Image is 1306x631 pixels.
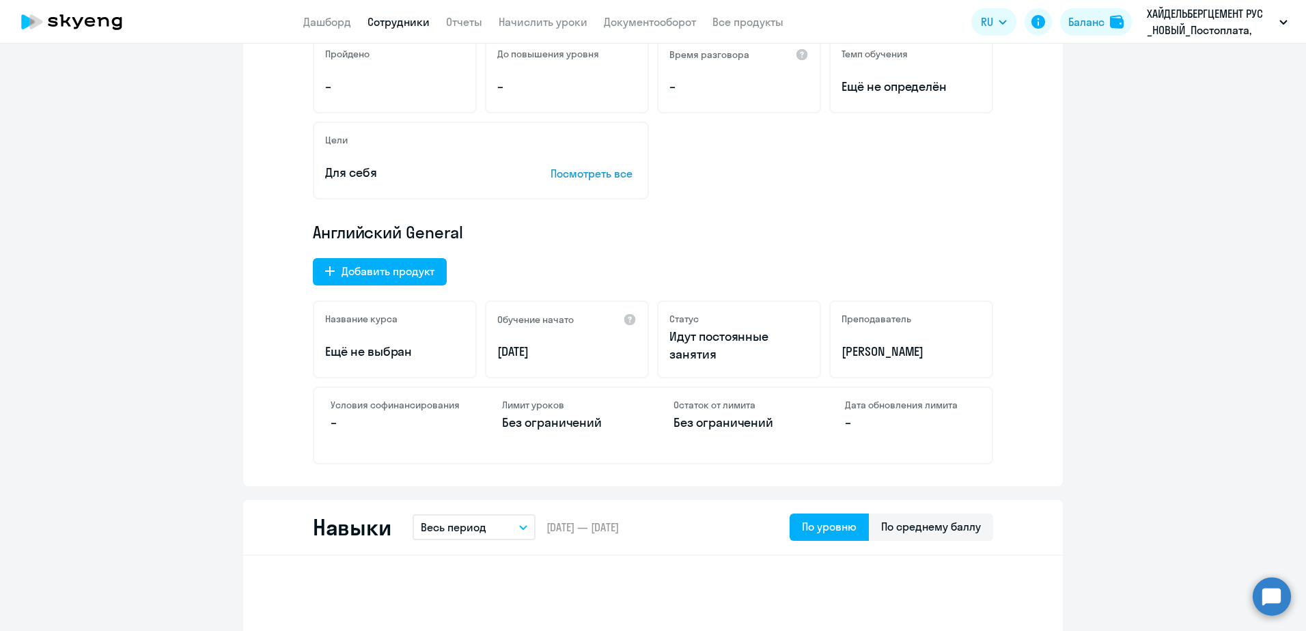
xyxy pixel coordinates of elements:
p: Ещё не выбран [325,343,464,361]
div: Добавить продукт [342,263,434,279]
p: Идут постоянные занятия [669,328,809,363]
h5: Название курса [325,313,398,325]
button: Балансbalance [1060,8,1132,36]
h4: Условия софинансирования [331,399,461,411]
p: – [497,78,637,96]
button: ХАЙДЕЛЬБЕРГЦЕМЕНТ РУС _НОВЫЙ_Постоплата, ХАЙДЕЛЬБЕРГЦЕМЕНТ РУС, ООО [1140,5,1294,38]
h5: Пройдено [325,48,370,60]
h2: Навыки [313,514,391,541]
h5: Цели [325,134,348,146]
p: ХАЙДЕЛЬБЕРГЦЕМЕНТ РУС _НОВЫЙ_Постоплата, ХАЙДЕЛЬБЕРГЦЕМЕНТ РУС, ООО [1147,5,1274,38]
p: – [325,78,464,96]
h4: Остаток от лимита [673,399,804,411]
h4: Лимит уроков [502,399,633,411]
p: – [845,414,975,432]
a: Документооборот [604,15,696,29]
p: – [331,414,461,432]
div: По среднему баллу [881,518,981,535]
p: Весь период [421,519,486,535]
h5: До повышения уровня [497,48,599,60]
span: Ещё не определён [842,78,981,96]
a: Все продукты [712,15,783,29]
p: [PERSON_NAME] [842,343,981,361]
a: Начислить уроки [499,15,587,29]
button: RU [971,8,1016,36]
button: Добавить продукт [313,258,447,285]
h4: Дата обновления лимита [845,399,975,411]
p: – [669,78,809,96]
h5: Преподаватель [842,313,911,325]
button: Весь период [413,514,536,540]
p: Посмотреть все [551,165,637,182]
p: [DATE] [497,343,637,361]
a: Отчеты [446,15,482,29]
span: Английский General [313,221,463,243]
h5: Время разговора [669,48,749,61]
h5: Обучение начато [497,313,574,326]
h5: Статус [669,313,699,325]
p: Без ограничений [502,414,633,432]
h5: Темп обучения [842,48,908,60]
div: Баланс [1068,14,1104,30]
span: RU [981,14,993,30]
a: Дашборд [303,15,351,29]
p: Для себя [325,164,508,182]
div: По уровню [802,518,857,535]
span: [DATE] — [DATE] [546,520,619,535]
a: Сотрудники [367,15,430,29]
img: balance [1110,15,1124,29]
p: Без ограничений [673,414,804,432]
